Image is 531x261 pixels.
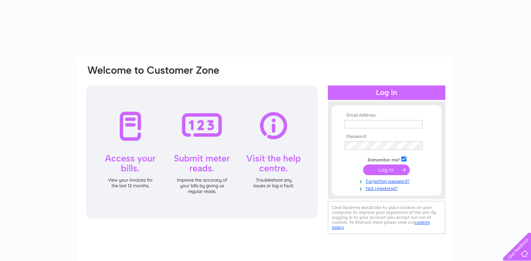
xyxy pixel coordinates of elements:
[328,201,445,234] div: Clear Business would like to place cookies on your computer to improve your experience of the sit...
[332,220,430,230] a: cookies policy
[345,184,431,191] a: Not registered?
[343,155,431,163] td: Remember me?
[345,177,431,184] a: Forgotten password?
[363,165,410,175] input: Submit
[343,134,431,139] th: Password:
[343,113,431,118] th: Email Address:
